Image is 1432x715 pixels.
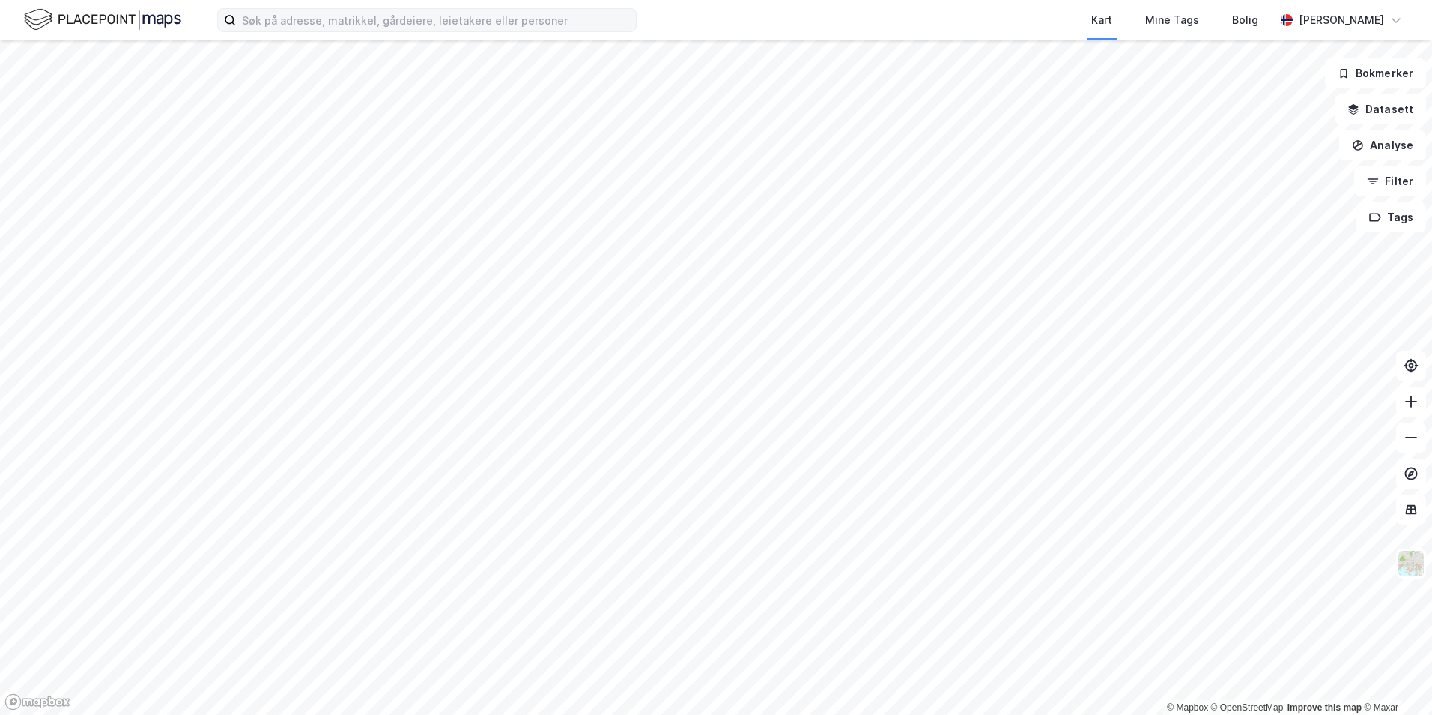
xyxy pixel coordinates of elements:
[1357,643,1432,715] div: Kontrollprogram for chat
[24,7,181,33] img: logo.f888ab2527a4732fd821a326f86c7f29.svg
[1091,11,1112,29] div: Kart
[1232,11,1258,29] div: Bolig
[1145,11,1199,29] div: Mine Tags
[1299,11,1384,29] div: [PERSON_NAME]
[236,9,636,31] input: Søk på adresse, matrikkel, gårdeiere, leietakere eller personer
[1357,643,1432,715] iframe: Chat Widget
